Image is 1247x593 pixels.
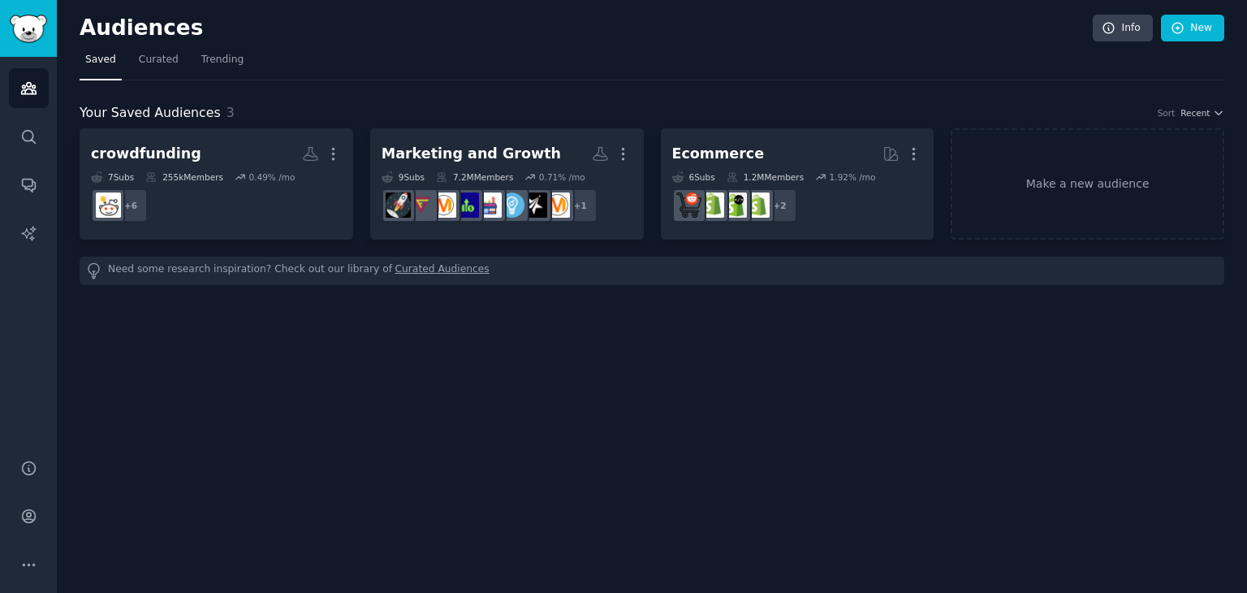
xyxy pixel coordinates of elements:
[1180,107,1224,119] button: Recent
[395,262,490,279] a: Curated Audiences
[85,53,116,67] span: Saved
[80,15,1093,41] h2: Audiences
[454,193,479,218] img: MarketingGrowth
[672,144,765,164] div: Ecommerce
[951,128,1224,240] a: Make a new audience
[145,171,223,183] div: 255k Members
[80,103,221,123] span: Your Saved Audiences
[91,144,201,164] div: crowdfunding
[10,15,47,43] img: GummySearch logo
[699,193,724,218] img: shopify
[563,188,598,223] div: + 1
[80,128,353,240] a: crowdfunding7Subs255kMembers0.49% /mo+6Crowdfunding
[382,144,561,164] div: Marketing and Growth
[727,171,804,183] div: 1.2M Members
[80,47,122,80] a: Saved
[676,193,701,218] img: ecommerce
[196,47,249,80] a: Trending
[227,105,235,120] span: 3
[408,193,434,218] img: growthmarketing
[661,128,934,240] a: Ecommerce6Subs1.2MMembers1.92% /mo+2Dropshipping_GuideshopifyDevshopifyecommerce
[96,193,121,218] img: Crowdfunding
[431,193,456,218] img: marketing
[522,193,547,218] img: SaaSMarketing
[1161,15,1224,42] a: New
[672,171,715,183] div: 6 Sub s
[763,188,797,223] div: + 2
[1180,107,1210,119] span: Recent
[370,128,644,240] a: Marketing and Growth9Subs7.2MMembers0.71% /mo+1DigitalMarketingSaaSMarketingEntrepreneurecommerce...
[201,53,244,67] span: Trending
[1093,15,1153,42] a: Info
[386,193,411,218] img: growth_marketing
[80,257,1224,285] div: Need some research inspiration? Check out our library of
[382,171,425,183] div: 9 Sub s
[722,193,747,218] img: shopifyDev
[545,193,570,218] img: DigitalMarketing
[114,188,148,223] div: + 6
[1158,107,1176,119] div: Sort
[91,171,134,183] div: 7 Sub s
[744,193,770,218] img: Dropshipping_Guide
[248,171,295,183] div: 0.49 % /mo
[139,53,179,67] span: Curated
[539,171,585,183] div: 0.71 % /mo
[436,171,513,183] div: 7.2M Members
[477,193,502,218] img: ecommerce_growth
[499,193,524,218] img: Entrepreneur
[133,47,184,80] a: Curated
[830,171,876,183] div: 1.92 % /mo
